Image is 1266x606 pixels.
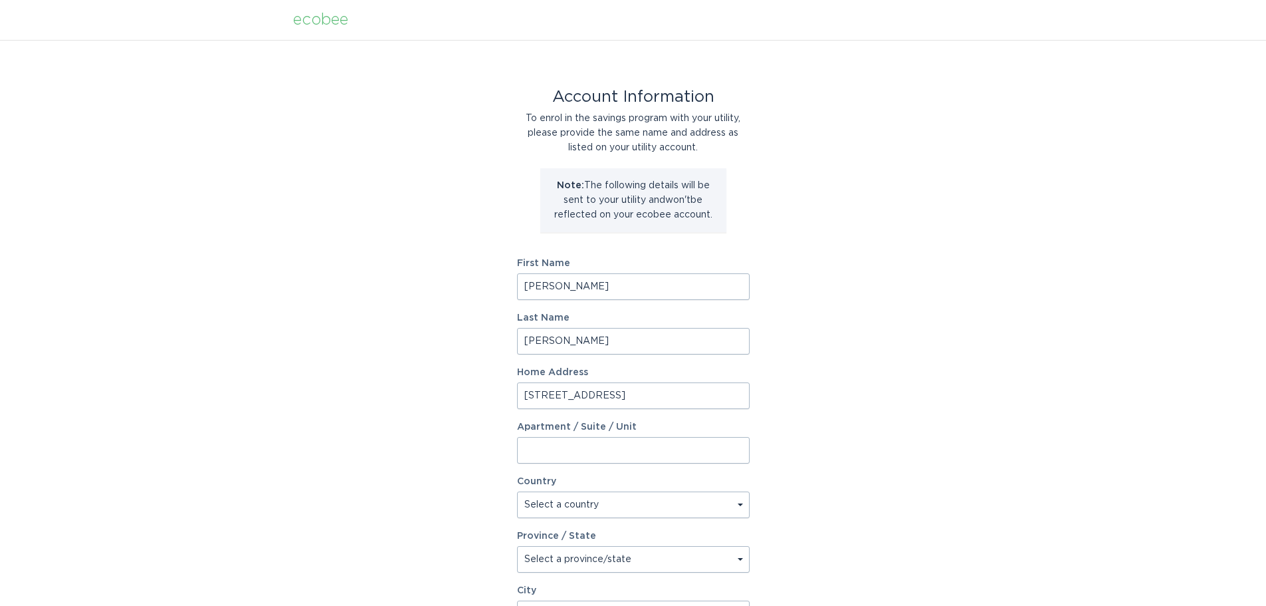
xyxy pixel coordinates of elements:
[517,259,750,268] label: First Name
[517,586,750,595] label: City
[517,531,596,541] label: Province / State
[517,477,556,486] label: Country
[517,422,750,432] label: Apartment / Suite / Unit
[517,313,750,323] label: Last Name
[293,13,348,27] div: ecobee
[550,178,716,222] p: The following details will be sent to your utility and won't be reflected on your ecobee account.
[517,111,750,155] div: To enrol in the savings program with your utility, please provide the same name and address as li...
[517,368,750,377] label: Home Address
[517,90,750,104] div: Account Information
[557,181,584,190] strong: Note:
